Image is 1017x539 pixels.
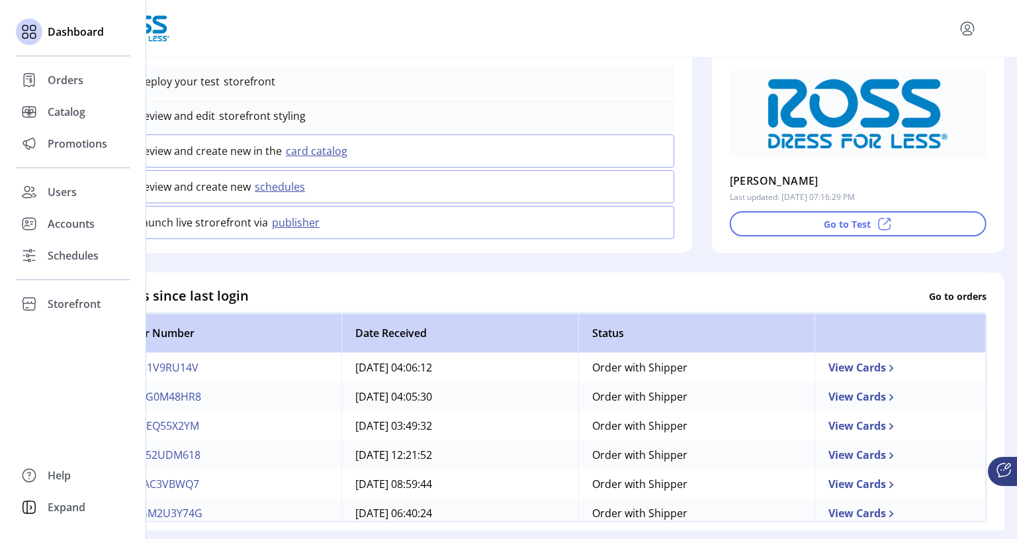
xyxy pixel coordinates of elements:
[105,286,249,306] h4: Orders since last login
[730,211,987,236] button: Go to Test
[220,73,275,89] p: storefront
[578,382,815,411] td: Order with Shipper
[48,248,99,264] span: Schedules
[105,382,341,411] td: K0DYG0M48HR8
[137,143,282,159] p: Review and create new in the
[929,289,987,303] p: Go to orders
[730,170,818,191] p: [PERSON_NAME]
[578,411,815,440] td: Order with Shipper
[137,73,220,89] p: Deploy your test
[137,179,251,195] p: Review and create new
[105,440,341,469] td: HB1252UDM618
[341,469,578,499] td: [DATE] 08:59:44
[251,179,313,195] button: schedules
[578,353,815,382] td: Order with Shipper
[48,296,101,312] span: Storefront
[815,353,986,382] td: View Cards
[268,215,328,230] button: publisher
[815,469,986,499] td: View Cards
[815,440,986,469] td: View Cards
[341,382,578,411] td: [DATE] 04:05:30
[48,72,83,88] span: Orders
[48,136,107,152] span: Promotions
[137,108,215,124] p: Review and edit
[105,411,341,440] td: VMF6EQ55X2YM
[341,353,578,382] td: [DATE] 04:06:12
[578,469,815,499] td: Order with Shipper
[48,216,95,232] span: Accounts
[730,191,855,203] p: Last updated: [DATE] 07:16:29 PM
[48,184,77,200] span: Users
[48,467,71,483] span: Help
[341,440,578,469] td: [DATE] 12:21:52
[48,24,104,40] span: Dashboard
[957,18,978,39] button: menu
[137,215,268,230] p: Launch live strorefront via
[578,440,815,469] td: Order with Shipper
[105,313,341,353] th: Order Number
[815,499,986,528] td: View Cards
[215,108,306,124] p: storefront styling
[815,382,986,411] td: View Cards
[578,313,815,353] th: Status
[105,499,341,528] td: RD8GM2U3Y74G
[48,104,85,120] span: Catalog
[578,499,815,528] td: Order with Shipper
[282,143,355,159] button: card catalog
[815,411,986,440] td: View Cards
[105,469,341,499] td: 6RFEAC3VBWQ7
[341,411,578,440] td: [DATE] 03:49:32
[48,499,85,515] span: Expand
[341,499,578,528] td: [DATE] 06:40:24
[105,353,341,382] td: UQ481V9RU14V
[341,313,578,353] th: Date Received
